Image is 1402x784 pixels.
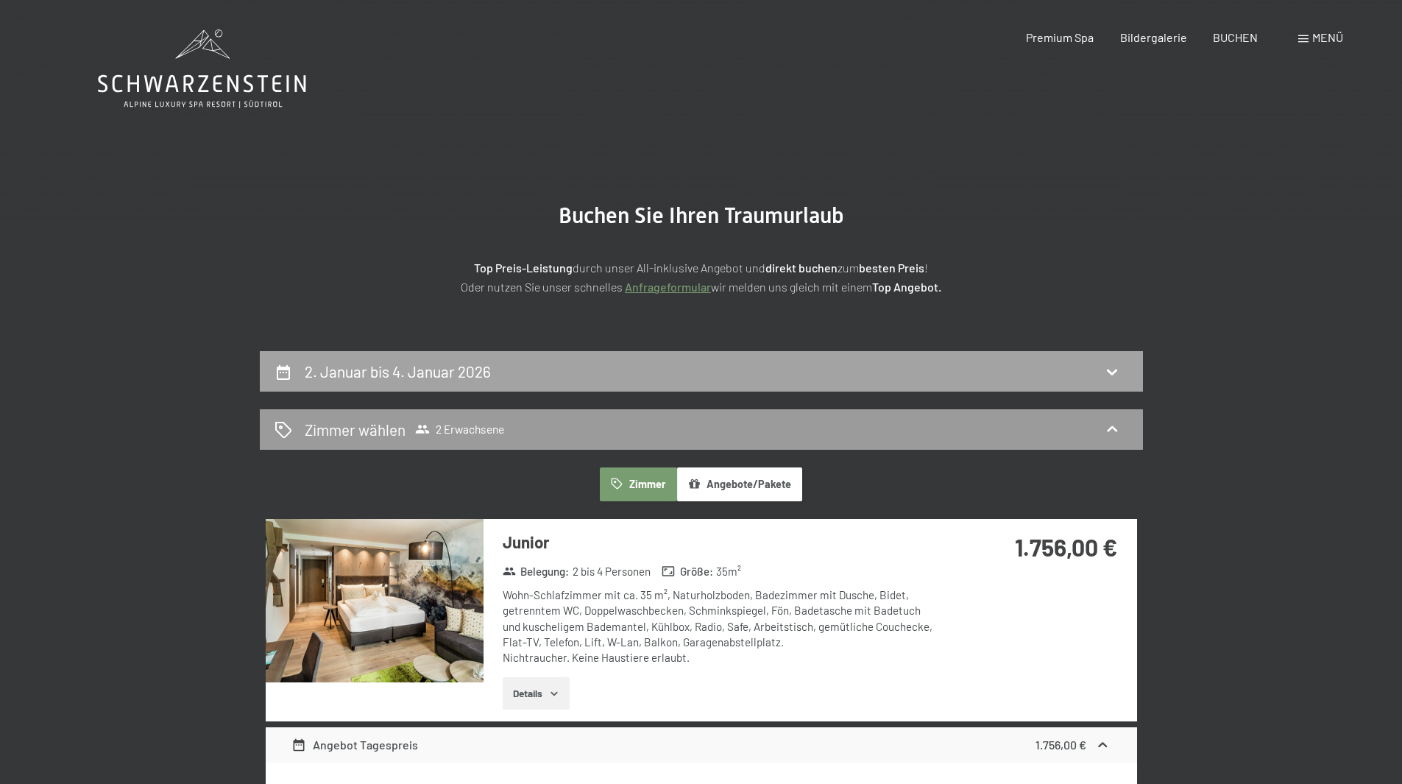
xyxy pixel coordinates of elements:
[1312,30,1343,44] span: Menü
[559,202,844,228] span: Buchen Sie Ihren Traumurlaub
[333,258,1069,296] p: durch unser All-inklusive Angebot und zum ! Oder nutzen Sie unser schnelles wir melden uns gleich...
[765,261,838,275] strong: direkt buchen
[573,564,651,579] span: 2 bis 4 Personen
[503,531,941,554] h3: Junior
[677,467,802,501] button: Angebote/Pakete
[415,422,504,437] span: 2 Erwachsene
[291,736,418,754] div: Angebot Tagespreis
[1035,738,1086,752] strong: 1.756,00 €
[266,727,1137,763] div: Angebot Tagespreis1.756,00 €
[503,587,941,665] div: Wohn-Schlafzimmer mit ca. 35 m², Naturholzboden, Badezimmer mit Dusche, Bidet, getrenntem WC, Dop...
[716,564,741,579] span: 35 m²
[662,564,713,579] strong: Größe :
[872,280,941,294] strong: Top Angebot.
[625,280,711,294] a: Anfrageformular
[305,362,491,381] h2: 2. Januar bis 4. Januar 2026
[474,261,573,275] strong: Top Preis-Leistung
[503,564,570,579] strong: Belegung :
[1015,533,1117,561] strong: 1.756,00 €
[1026,30,1094,44] a: Premium Spa
[859,261,924,275] strong: besten Preis
[305,419,406,440] h2: Zimmer wählen
[503,677,570,710] button: Details
[266,519,484,682] img: mss_renderimg.php
[600,467,676,501] button: Zimmer
[1213,30,1258,44] a: BUCHEN
[1120,30,1187,44] a: Bildergalerie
